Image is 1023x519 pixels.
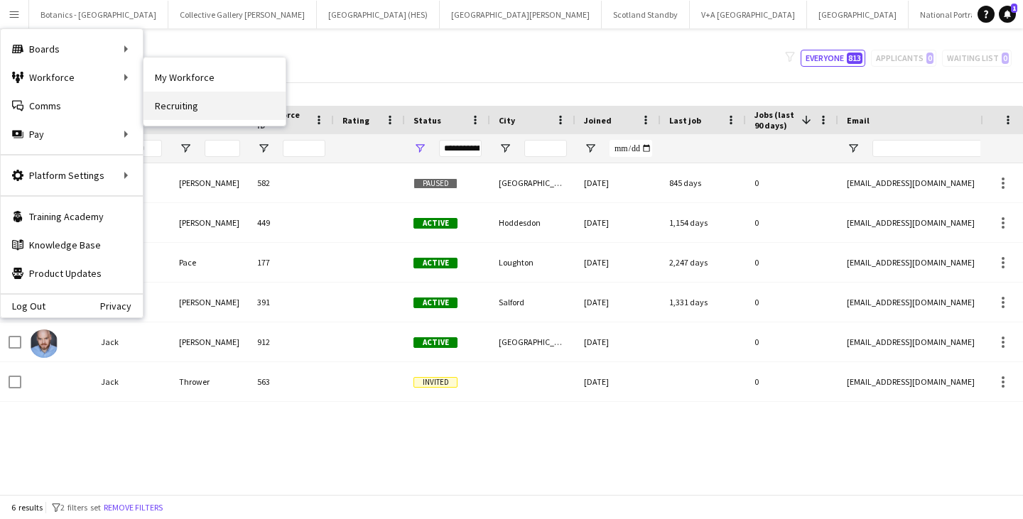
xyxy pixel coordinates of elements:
[1,35,143,63] div: Boards
[584,115,612,126] span: Joined
[1,231,143,259] a: Knowledge Base
[283,140,325,157] input: Workforce ID Filter Input
[413,115,441,126] span: Status
[661,243,746,282] div: 2,247 days
[746,322,838,361] div: 0
[29,1,168,28] button: Botanics - [GEOGRAPHIC_DATA]
[575,322,661,361] div: [DATE]
[575,362,661,401] div: [DATE]
[249,362,334,401] div: 563
[170,203,249,242] div: [PERSON_NAME]
[413,297,458,308] span: Active
[170,163,249,202] div: [PERSON_NAME]
[690,1,807,28] button: V+A [GEOGRAPHIC_DATA]
[847,142,860,155] button: Open Filter Menu
[1,259,143,288] a: Product Updates
[490,322,575,361] div: [GEOGRAPHIC_DATA]
[60,502,101,513] span: 2 filters set
[847,115,870,126] span: Email
[490,203,575,242] div: Hoddesdon
[490,243,575,282] div: Loughton
[249,243,334,282] div: 177
[746,243,838,282] div: 0
[257,142,270,155] button: Open Filter Menu
[92,362,170,401] div: Jack
[1,63,143,92] div: Workforce
[490,283,575,322] div: Salford
[1,120,143,148] div: Pay
[1,92,143,120] a: Comms
[584,142,597,155] button: Open Filter Menu
[249,203,334,242] div: 449
[413,377,458,388] span: Invited
[602,1,690,28] button: Scotland Standby
[170,322,249,361] div: [PERSON_NAME]
[170,243,249,282] div: Pace
[807,1,909,28] button: [GEOGRAPHIC_DATA]
[144,92,286,120] a: Recruiting
[1011,4,1017,13] span: 1
[249,163,334,202] div: 582
[746,163,838,202] div: 0
[413,178,458,189] span: Paused
[490,163,575,202] div: [GEOGRAPHIC_DATA]
[575,163,661,202] div: [DATE]
[999,6,1016,23] a: 1
[100,300,143,312] a: Privacy
[847,53,862,64] span: 813
[317,1,440,28] button: [GEOGRAPHIC_DATA] (HES)
[30,329,58,358] img: Jack Tarlton
[413,337,458,348] span: Active
[746,203,838,242] div: 0
[170,362,249,401] div: Thrower
[126,140,162,157] input: First Name Filter Input
[746,362,838,401] div: 0
[342,115,369,126] span: Rating
[413,142,426,155] button: Open Filter Menu
[170,283,249,322] div: [PERSON_NAME]
[144,63,286,92] a: My Workforce
[754,109,796,131] span: Jobs (last 90 days)
[413,218,458,229] span: Active
[413,258,458,268] span: Active
[575,203,661,242] div: [DATE]
[249,322,334,361] div: 912
[101,500,166,515] button: Remove filters
[575,283,661,322] div: [DATE]
[205,140,240,157] input: Last Name Filter Input
[1,202,143,231] a: Training Academy
[168,1,317,28] button: Collective Gallery [PERSON_NAME]
[610,140,652,157] input: Joined Filter Input
[1,161,143,190] div: Platform Settings
[661,283,746,322] div: 1,331 days
[661,203,746,242] div: 1,154 days
[440,1,602,28] button: [GEOGRAPHIC_DATA][PERSON_NAME]
[179,142,192,155] button: Open Filter Menu
[746,283,838,322] div: 0
[499,115,515,126] span: City
[249,283,334,322] div: 391
[661,163,746,202] div: 845 days
[575,243,661,282] div: [DATE]
[499,142,511,155] button: Open Filter Menu
[801,50,865,67] button: Everyone813
[1,300,45,312] a: Log Out
[669,115,701,126] span: Last job
[92,322,170,361] div: Jack
[524,140,567,157] input: City Filter Input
